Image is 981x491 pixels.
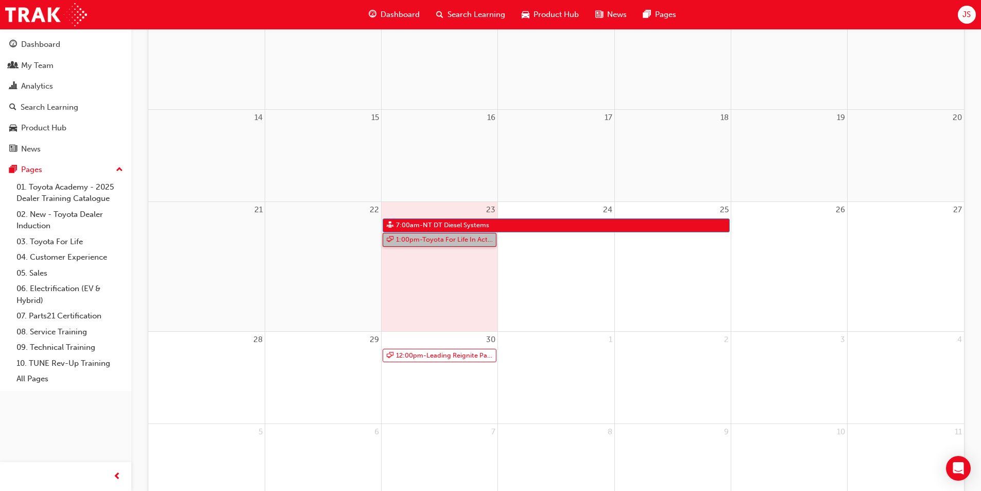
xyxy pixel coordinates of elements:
a: September 14, 2025 [252,110,265,126]
td: September 17, 2025 [498,109,614,201]
a: September 28, 2025 [251,332,265,348]
td: October 4, 2025 [848,332,964,424]
div: Product Hub [21,122,66,134]
span: sessionType_FACE_TO_FACE-icon [387,219,393,232]
a: September 22, 2025 [368,202,381,218]
a: September 20, 2025 [951,110,964,126]
span: search-icon [436,8,443,21]
a: guage-iconDashboard [360,4,428,25]
div: Search Learning [21,101,78,113]
a: October 2, 2025 [722,332,731,348]
a: September 29, 2025 [368,332,381,348]
span: JS [962,9,971,21]
a: September 15, 2025 [369,110,381,126]
a: October 9, 2025 [722,424,731,440]
div: Pages [21,164,42,176]
a: October 5, 2025 [256,424,265,440]
button: Pages [4,160,127,179]
button: DashboardMy TeamAnalyticsSearch LearningProduct HubNews [4,33,127,160]
a: 10. TUNE Rev-Up Training [12,355,127,371]
a: September 24, 2025 [601,202,614,218]
span: 7:00am - NT DT Diesel Systems [395,219,490,232]
a: Product Hub [4,118,127,138]
a: 05. Sales [12,265,127,281]
a: 04. Customer Experience [12,249,127,265]
a: Analytics [4,77,127,96]
td: September 10, 2025 [498,17,614,109]
a: September 17, 2025 [603,110,614,126]
td: September 28, 2025 [148,332,265,424]
td: September 29, 2025 [265,332,381,424]
span: guage-icon [9,40,17,49]
div: Open Intercom Messenger [946,456,971,481]
div: Analytics [21,80,53,92]
span: people-icon [9,61,17,71]
a: Search Learning [4,98,127,117]
span: sessionType_ONLINE_URL-icon [387,349,393,362]
a: October 8, 2025 [606,424,614,440]
td: September 7, 2025 [148,17,265,109]
a: news-iconNews [587,4,635,25]
a: September 16, 2025 [485,110,497,126]
a: October 11, 2025 [953,424,964,440]
td: October 2, 2025 [614,332,731,424]
a: News [4,140,127,159]
a: September 27, 2025 [951,202,964,218]
div: My Team [21,60,54,72]
span: search-icon [9,103,16,112]
button: JS [958,6,976,24]
a: September 25, 2025 [718,202,731,218]
span: guage-icon [369,8,376,21]
a: My Team [4,56,127,75]
a: All Pages [12,371,127,387]
a: 08. Service Training [12,324,127,340]
a: Dashboard [4,35,127,54]
a: October 7, 2025 [489,424,497,440]
span: car-icon [522,8,529,21]
td: September 11, 2025 [614,17,731,109]
a: October 1, 2025 [607,332,614,348]
td: September 25, 2025 [614,201,731,331]
a: September 21, 2025 [252,202,265,218]
a: September 23, 2025 [484,202,497,218]
td: October 1, 2025 [498,332,614,424]
td: September 15, 2025 [265,109,381,201]
span: Search Learning [448,9,505,21]
a: 03. Toyota For Life [12,234,127,250]
td: September 22, 2025 [265,201,381,331]
td: September 16, 2025 [382,109,498,201]
td: September 21, 2025 [148,201,265,331]
a: October 10, 2025 [835,424,847,440]
span: Dashboard [381,9,420,21]
span: News [607,9,627,21]
td: September 8, 2025 [265,17,381,109]
div: Dashboard [21,39,60,50]
a: 01. Toyota Academy - 2025 Dealer Training Catalogue [12,179,127,207]
td: September 13, 2025 [848,17,964,109]
td: September 27, 2025 [848,201,964,331]
td: September 12, 2025 [731,17,847,109]
td: September 24, 2025 [498,201,614,331]
a: pages-iconPages [635,4,684,25]
td: October 3, 2025 [731,332,847,424]
a: September 18, 2025 [718,110,731,126]
a: 06. Electrification (EV & Hybrid) [12,281,127,308]
a: October 6, 2025 [372,424,381,440]
a: September 30, 2025 [484,332,497,348]
td: September 14, 2025 [148,109,265,201]
a: car-iconProduct Hub [513,4,587,25]
span: up-icon [116,163,123,177]
td: September 26, 2025 [731,201,847,331]
td: September 19, 2025 [731,109,847,201]
span: car-icon [9,124,17,133]
span: news-icon [595,8,603,21]
td: September 20, 2025 [848,109,964,201]
span: Pages [655,9,676,21]
span: 12:00pm - Leading Reignite Part 2 - Virtual Classroom [395,349,494,362]
a: September 26, 2025 [834,202,847,218]
a: September 19, 2025 [835,110,847,126]
img: Trak [5,3,87,26]
span: pages-icon [9,165,17,175]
